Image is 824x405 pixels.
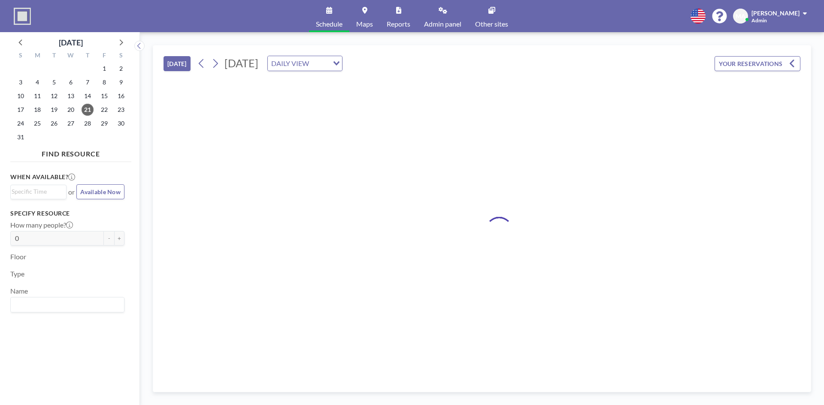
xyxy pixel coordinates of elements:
[316,21,342,27] span: Schedule
[114,231,124,246] button: +
[475,21,508,27] span: Other sites
[59,36,83,48] div: [DATE]
[98,117,110,129] span: Friday, August 29, 2025
[82,117,94,129] span: Thursday, August 28, 2025
[115,104,127,116] span: Saturday, August 23, 2025
[12,187,61,196] input: Search for option
[65,90,77,102] span: Wednesday, August 13, 2025
[115,117,127,129] span: Saturday, August 30, 2025
[48,117,60,129] span: Tuesday, August 26, 2025
[15,104,27,116] span: Sunday, August 17, 2025
[115,63,127,75] span: Saturday, August 2, 2025
[98,76,110,88] span: Friday, August 8, 2025
[29,51,46,62] div: M
[63,51,79,62] div: W
[12,299,119,310] input: Search for option
[11,297,124,312] div: Search for option
[15,131,27,143] span: Sunday, August 31, 2025
[48,76,60,88] span: Tuesday, August 5, 2025
[48,104,60,116] span: Tuesday, August 19, 2025
[10,252,26,261] label: Floor
[387,21,410,27] span: Reports
[356,21,373,27] span: Maps
[15,117,27,129] span: Sunday, August 24, 2025
[224,57,258,69] span: [DATE]
[65,117,77,129] span: Wednesday, August 27, 2025
[10,210,124,217] h3: Specify resource
[12,51,29,62] div: S
[10,287,28,295] label: Name
[736,12,745,20] span: MA
[31,104,43,116] span: Monday, August 18, 2025
[98,104,110,116] span: Friday, August 22, 2025
[82,76,94,88] span: Thursday, August 7, 2025
[14,8,31,25] img: organization-logo
[96,51,112,62] div: F
[104,231,114,246] button: -
[10,146,131,158] h4: FIND RESOURCE
[10,270,24,278] label: Type
[751,17,767,24] span: Admin
[31,76,43,88] span: Monday, August 4, 2025
[80,188,121,195] span: Available Now
[164,56,191,71] button: [DATE]
[112,51,129,62] div: S
[79,51,96,62] div: T
[424,21,461,27] span: Admin panel
[751,9,800,17] span: [PERSON_NAME]
[65,76,77,88] span: Wednesday, August 6, 2025
[715,56,800,71] button: YOUR RESERVATIONS
[48,90,60,102] span: Tuesday, August 12, 2025
[46,51,63,62] div: T
[31,117,43,129] span: Monday, August 25, 2025
[82,104,94,116] span: Thursday, August 21, 2025
[268,56,342,71] div: Search for option
[115,76,127,88] span: Saturday, August 9, 2025
[82,90,94,102] span: Thursday, August 14, 2025
[312,58,328,69] input: Search for option
[68,188,75,196] span: or
[98,63,110,75] span: Friday, August 1, 2025
[115,90,127,102] span: Saturday, August 16, 2025
[10,221,73,229] label: How many people?
[11,185,66,198] div: Search for option
[76,184,124,199] button: Available Now
[98,90,110,102] span: Friday, August 15, 2025
[31,90,43,102] span: Monday, August 11, 2025
[15,76,27,88] span: Sunday, August 3, 2025
[15,90,27,102] span: Sunday, August 10, 2025
[270,58,311,69] span: DAILY VIEW
[65,104,77,116] span: Wednesday, August 20, 2025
